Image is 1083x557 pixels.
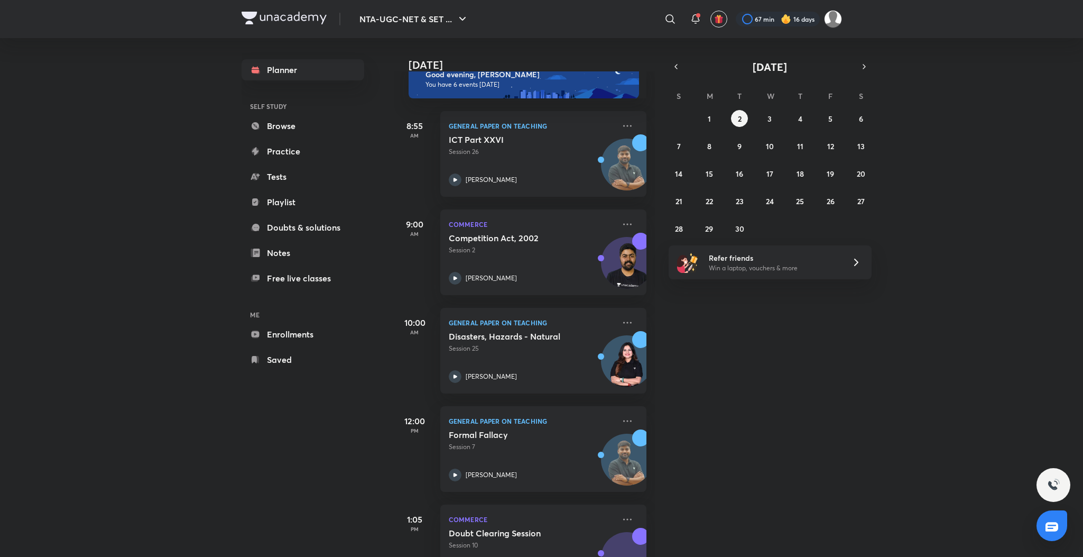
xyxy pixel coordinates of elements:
button: NTA-UGC-NET & SET ... [353,8,475,30]
button: September 18, 2025 [792,165,809,182]
button: September 13, 2025 [853,138,869,154]
button: September 9, 2025 [731,138,748,154]
p: PM [394,526,436,532]
p: Commerce [449,513,615,526]
img: ttu [1047,479,1060,491]
p: Session 2 [449,245,615,255]
h5: Competition Act, 2002 [449,233,580,243]
abbr: Saturday [859,91,863,101]
abbr: September 20, 2025 [857,169,865,179]
button: September 23, 2025 [731,193,748,209]
h5: 12:00 [394,415,436,427]
button: September 2, 2025 [731,110,748,127]
abbr: September 5, 2025 [828,114,832,124]
button: September 7, 2025 [670,138,687,154]
abbr: Tuesday [737,91,742,101]
h5: Formal Fallacy [449,430,580,440]
p: [PERSON_NAME] [466,273,517,283]
button: September 12, 2025 [822,138,839,154]
p: PM [394,427,436,434]
button: September 27, 2025 [853,193,869,209]
h6: SELF STUDY [242,97,364,115]
button: September 15, 2025 [701,165,718,182]
img: referral [677,252,698,273]
p: AM [394,329,436,335]
p: Session 25 [449,344,615,353]
abbr: September 23, 2025 [736,196,744,206]
h6: ME [242,306,364,324]
button: September 20, 2025 [853,165,869,182]
abbr: September 13, 2025 [857,141,865,151]
a: Tests [242,166,364,187]
button: September 14, 2025 [670,165,687,182]
p: General Paper on Teaching [449,316,615,329]
h6: Good evening, [PERSON_NAME] [425,70,630,79]
button: September 26, 2025 [822,193,839,209]
img: Avatar [601,341,652,392]
button: September 3, 2025 [761,110,778,127]
abbr: September 22, 2025 [706,196,713,206]
p: Session 10 [449,541,615,550]
abbr: September 24, 2025 [766,196,774,206]
abbr: September 28, 2025 [675,224,683,234]
h5: 9:00 [394,218,436,231]
abbr: Wednesday [767,91,774,101]
abbr: September 6, 2025 [859,114,863,124]
a: Practice [242,141,364,162]
h5: ICT Part XXVI [449,134,580,145]
abbr: September 12, 2025 [827,141,834,151]
button: September 22, 2025 [701,193,718,209]
h5: 8:55 [394,120,436,132]
abbr: September 4, 2025 [798,114,802,124]
abbr: September 27, 2025 [857,196,865,206]
abbr: September 1, 2025 [708,114,711,124]
button: [DATE] [683,59,857,74]
button: avatar [710,11,727,28]
abbr: September 25, 2025 [796,196,804,206]
abbr: September 2, 2025 [738,114,742,124]
abbr: September 26, 2025 [827,196,835,206]
button: September 1, 2025 [701,110,718,127]
p: AM [394,132,436,139]
a: Playlist [242,191,364,213]
img: Avatar [601,243,652,294]
button: September 24, 2025 [761,193,778,209]
a: Doubts & solutions [242,217,364,238]
img: Sakshi Nath [824,10,842,28]
a: Browse [242,115,364,136]
p: [PERSON_NAME] [466,372,517,381]
button: September 30, 2025 [731,220,748,237]
h5: Doubt Clearing Session [449,528,580,538]
img: Company Logo [242,12,327,24]
p: General Paper on Teaching [449,415,615,427]
abbr: September 29, 2025 [705,224,713,234]
button: September 28, 2025 [670,220,687,237]
a: Enrollments [242,324,364,345]
button: September 29, 2025 [701,220,718,237]
button: September 16, 2025 [731,165,748,182]
abbr: September 10, 2025 [766,141,774,151]
abbr: September 16, 2025 [736,169,743,179]
img: Avatar [601,144,652,195]
p: Session 7 [449,442,615,452]
p: Session 26 [449,147,615,157]
button: September 11, 2025 [792,138,809,154]
p: Commerce [449,218,615,231]
abbr: Monday [707,91,713,101]
img: avatar [714,14,724,24]
abbr: September 18, 2025 [797,169,804,179]
h5: 10:00 [394,316,436,329]
p: General Paper on Teaching [449,120,615,132]
button: September 6, 2025 [853,110,869,127]
button: September 10, 2025 [761,138,778,154]
button: September 21, 2025 [670,193,687,209]
button: September 8, 2025 [701,138,718,154]
h4: [DATE] [409,59,657,71]
abbr: September 21, 2025 [675,196,682,206]
abbr: September 15, 2025 [706,169,713,179]
p: Win a laptop, vouchers & more [709,263,839,273]
a: Planner [242,59,364,80]
h6: Refer friends [709,252,839,263]
h5: Disasters, Hazards - Natural [449,331,580,342]
p: [PERSON_NAME] [466,470,517,480]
